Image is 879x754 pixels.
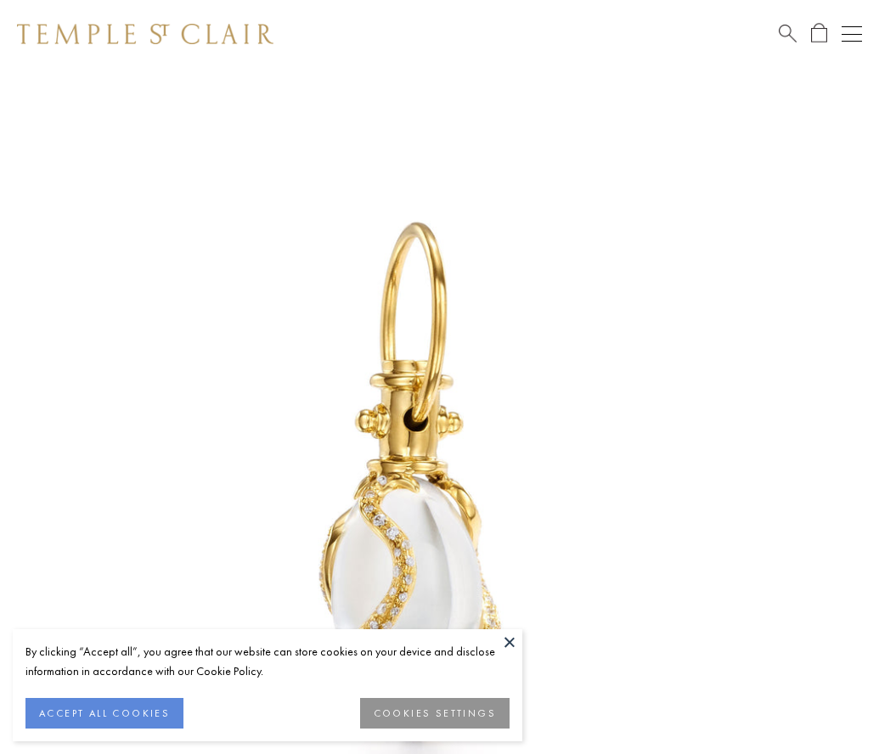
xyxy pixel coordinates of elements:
[842,24,862,44] button: Open navigation
[360,698,510,729] button: COOKIES SETTINGS
[25,642,510,681] div: By clicking “Accept all”, you agree that our website can store cookies on your device and disclos...
[25,698,183,729] button: ACCEPT ALL COOKIES
[779,23,797,44] a: Search
[811,23,827,44] a: Open Shopping Bag
[17,24,273,44] img: Temple St. Clair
